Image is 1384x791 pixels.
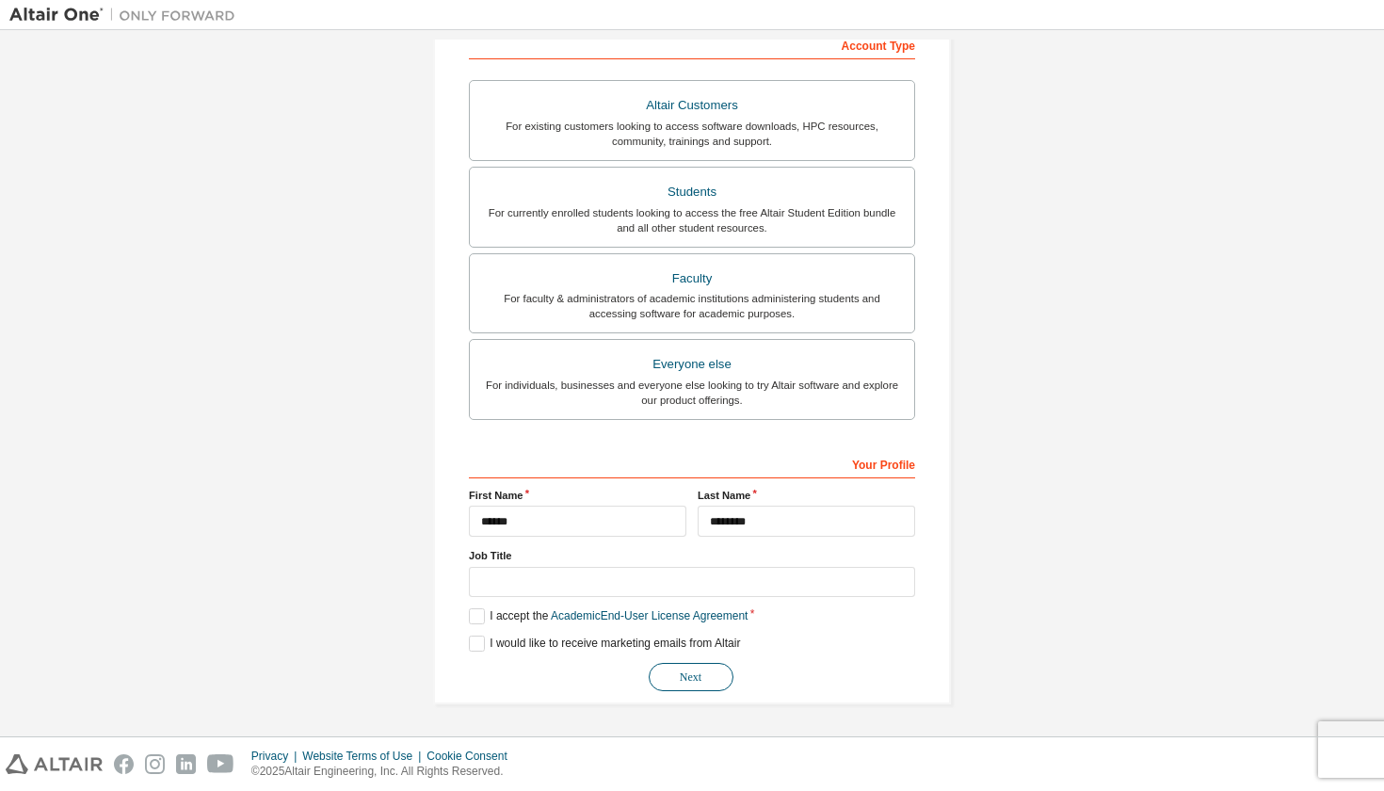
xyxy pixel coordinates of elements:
img: altair_logo.svg [6,754,103,774]
button: Next [649,663,733,691]
label: Job Title [469,548,915,563]
div: Students [481,179,903,205]
label: First Name [469,488,686,503]
div: For faculty & administrators of academic institutions administering students and accessing softwa... [481,291,903,321]
img: instagram.svg [145,754,165,774]
div: Your Profile [469,448,915,478]
div: Website Terms of Use [302,749,426,764]
div: Faculty [481,266,903,292]
div: For currently enrolled students looking to access the free Altair Student Edition bundle and all ... [481,205,903,235]
p: © 2025 Altair Engineering, Inc. All Rights Reserved. [251,764,519,780]
img: Altair One [9,6,245,24]
div: For existing customers looking to access software downloads, HPC resources, community, trainings ... [481,119,903,149]
a: Academic End-User License Agreement [551,609,748,622]
div: Privacy [251,749,302,764]
label: Last Name [698,488,915,503]
label: I accept the [469,608,748,624]
div: Altair Customers [481,92,903,119]
div: Cookie Consent [426,749,518,764]
label: I would like to receive marketing emails from Altair [469,636,740,652]
img: facebook.svg [114,754,134,774]
div: Everyone else [481,351,903,378]
div: For individuals, businesses and everyone else looking to try Altair software and explore our prod... [481,378,903,408]
img: youtube.svg [207,754,234,774]
img: linkedin.svg [176,754,196,774]
div: Account Type [469,29,915,59]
